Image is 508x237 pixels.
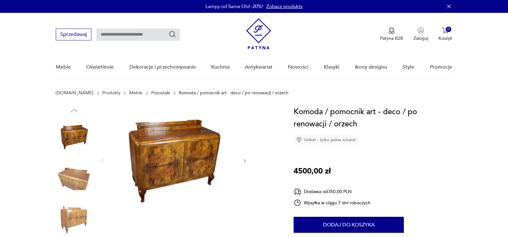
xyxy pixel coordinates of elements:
div: Wysyłka w ciągu 7 dni roboczych [294,199,371,207]
p: Komoda / pomocnik art - deco / po renowacji / orzech [179,90,288,96]
a: Sprzedawaj [56,33,91,37]
img: Ikona medalu [388,27,395,34]
img: Patyna - sklep z meblami i dekoracjami vintage [246,18,271,49]
a: Meble [129,90,142,96]
a: Produkty [102,90,121,96]
button: Zaloguj [413,27,428,41]
button: Sprzedawaj [56,29,91,40]
p: 4500,00 zł [294,165,331,177]
img: Zdjęcie produktu Komoda / pomocnik art - deco / po renowacji / orzech [56,119,92,155]
img: Ikonka użytkownika [418,27,424,34]
p: Zaloguj [413,35,428,41]
a: Promocje [430,55,452,80]
a: Pozostałe [151,90,170,96]
div: Dostawa od 350,00 PLN [294,188,371,196]
div: Unikat - tylko jedna sztuka! [294,135,358,145]
a: Klasyki [324,55,339,80]
p: Lampy od Same Old -20%! [205,3,263,10]
a: Zobacz produkty [266,3,303,10]
img: Zdjęcie produktu Komoda / pomocnik art - deco / po renowacji / orzech [112,106,236,215]
p: Patyna B2B [380,35,403,41]
img: Ikona koszyka [442,27,448,34]
img: Ikona dostawy [294,188,301,196]
a: Meble [56,55,71,80]
a: Nowości [288,55,308,80]
button: 0Koszyk [438,27,452,41]
button: Dodaj do koszyka [294,217,404,233]
a: Antykwariat [245,55,272,80]
a: [DOMAIN_NAME] [56,90,93,96]
button: Patyna B2B [380,27,403,41]
a: Ikona medaluPatyna B2B [380,27,403,41]
a: Oświetlenie [86,55,114,80]
img: Zdjęcie produktu Komoda / pomocnik art - deco / po renowacji / orzech [56,160,92,196]
button: Szukaj [169,30,176,38]
p: Koszyk [438,35,452,41]
a: Style [403,55,414,80]
h1: Komoda / pomocnik art - deco / po renowacji / orzech [294,106,452,130]
a: Dekoracje i przechowywanie [129,55,196,80]
a: Kuchnia [211,55,229,80]
img: Ikona diamentu [296,137,302,143]
a: Ikony designu [355,55,387,80]
div: 0 [446,27,451,32]
img: Zdjęcie produktu Komoda / pomocnik art - deco / po renowacji / orzech [56,200,92,237]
